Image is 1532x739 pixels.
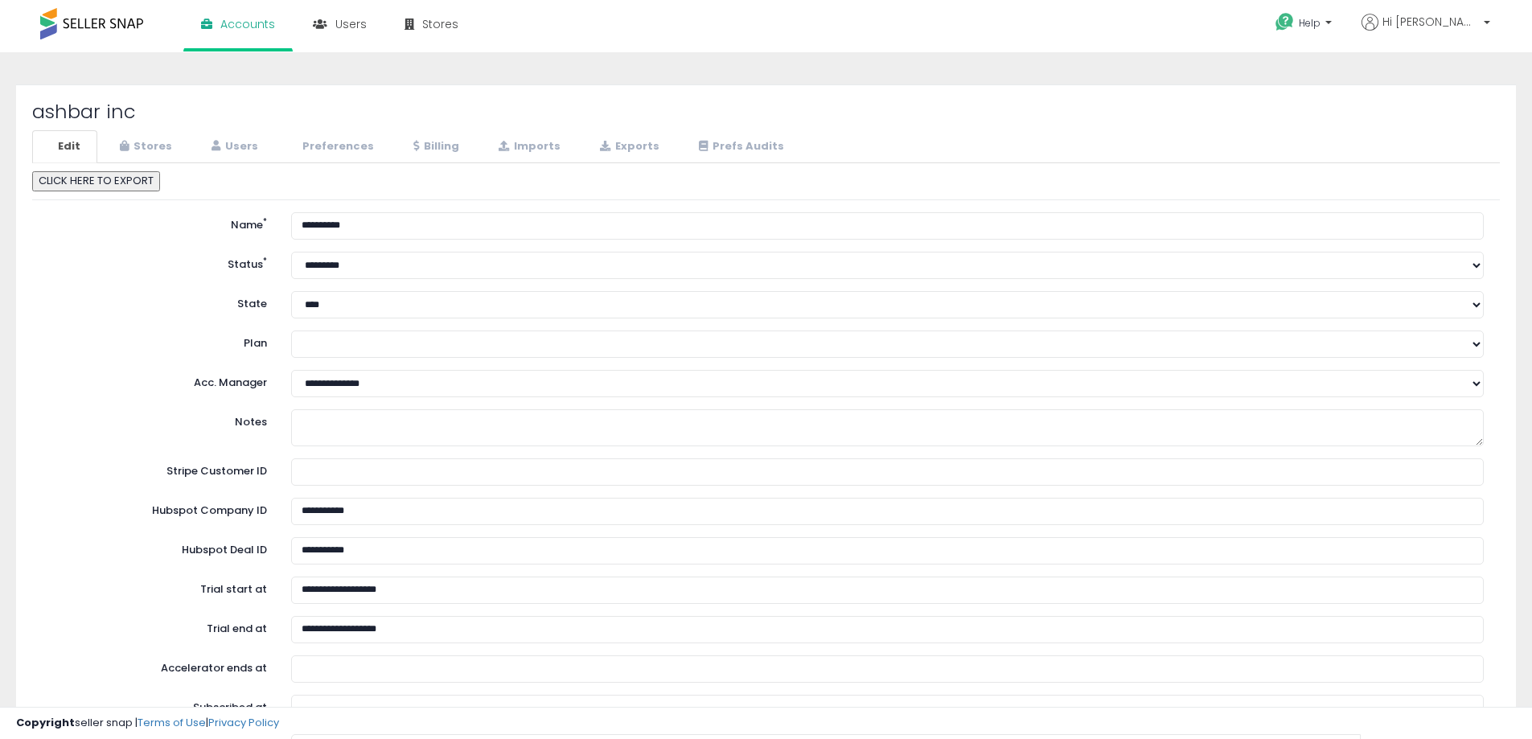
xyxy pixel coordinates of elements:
[1362,14,1490,50] a: Hi [PERSON_NAME]
[579,130,676,163] a: Exports
[220,16,275,32] span: Accounts
[36,498,279,519] label: Hubspot Company ID
[277,130,391,163] a: Preferences
[1299,16,1320,30] span: Help
[392,130,476,163] a: Billing
[36,616,279,637] label: Trial end at
[36,409,279,430] label: Notes
[32,171,160,191] button: CLICK HERE TO EXPORT
[99,130,189,163] a: Stores
[36,695,279,716] label: Subscribed at
[16,715,75,730] strong: Copyright
[36,577,279,597] label: Trial start at
[1382,14,1479,30] span: Hi [PERSON_NAME]
[478,130,577,163] a: Imports
[335,16,367,32] span: Users
[36,212,279,233] label: Name
[36,330,279,351] label: Plan
[36,291,279,312] label: State
[32,101,1500,122] h2: ashbar inc
[36,655,279,676] label: Accelerator ends at
[208,715,279,730] a: Privacy Policy
[36,458,279,479] label: Stripe Customer ID
[191,130,275,163] a: Users
[422,16,458,32] span: Stores
[1275,12,1295,32] i: Get Help
[36,537,279,558] label: Hubspot Deal ID
[36,370,279,391] label: Acc. Manager
[678,130,801,163] a: Prefs Audits
[138,715,206,730] a: Terms of Use
[16,716,279,731] div: seller snap | |
[36,252,279,273] label: Status
[32,130,97,163] a: Edit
